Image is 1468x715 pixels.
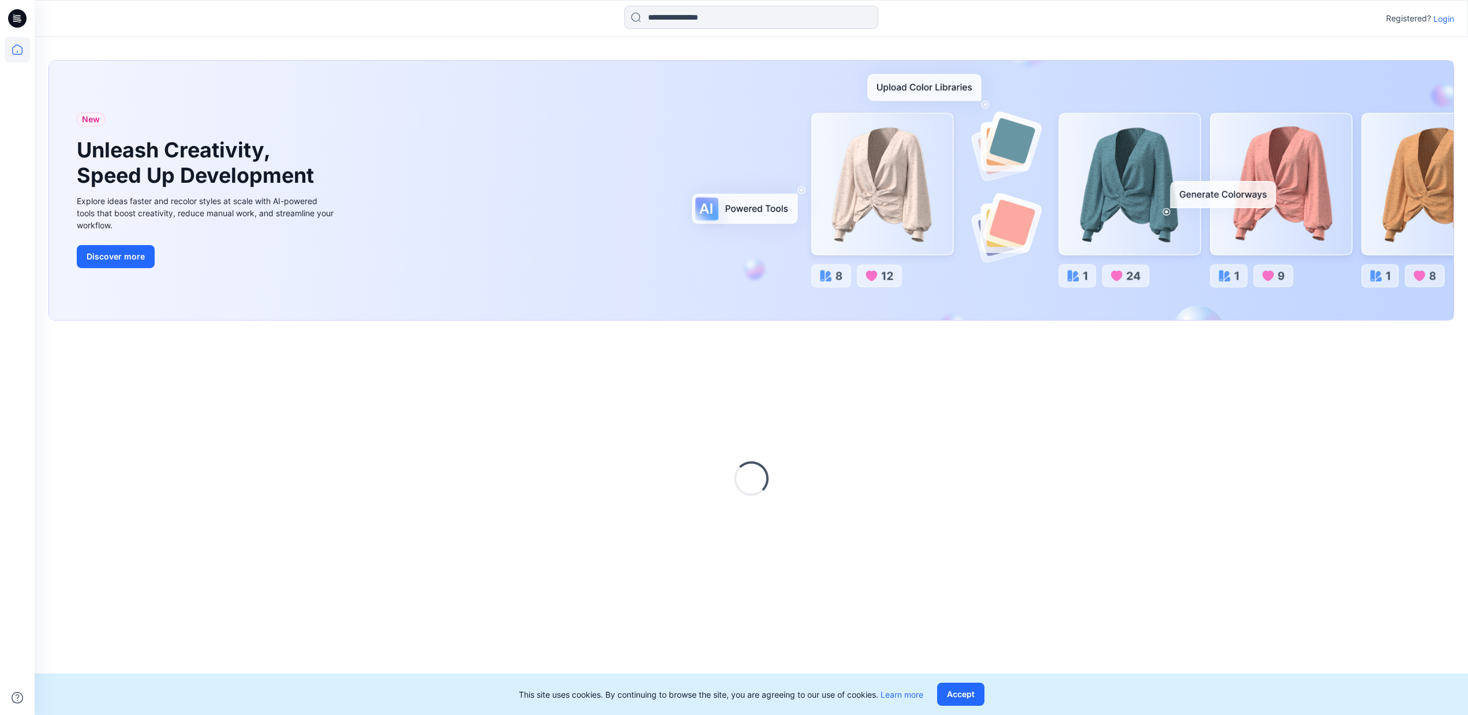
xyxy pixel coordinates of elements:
[1386,12,1431,25] p: Registered?
[77,138,319,187] h1: Unleash Creativity, Speed Up Development
[77,245,155,268] button: Discover more
[881,690,923,699] a: Learn more
[1433,13,1454,25] p: Login
[937,683,984,706] button: Accept
[82,112,100,126] span: New
[77,245,336,268] a: Discover more
[519,688,923,701] p: This site uses cookies. By continuing to browse the site, you are agreeing to our use of cookies.
[77,195,336,231] div: Explore ideas faster and recolor styles at scale with AI-powered tools that boost creativity, red...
